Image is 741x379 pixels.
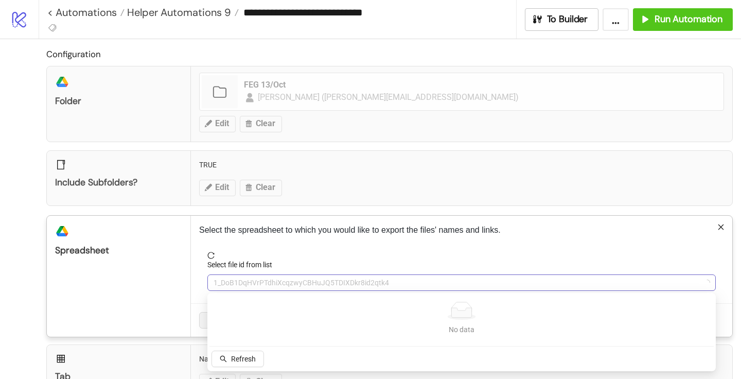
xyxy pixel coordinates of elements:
button: To Builder [525,8,599,31]
a: < Automations [47,7,125,18]
button: Cancel [199,312,237,329]
div: No data [220,324,703,335]
span: search [220,355,227,363]
span: Run Automation [655,13,722,25]
span: reload [207,252,716,259]
label: Select file id from list [207,259,279,270]
span: Helper Automations 9 [125,6,231,19]
a: Helper Automations 9 [125,7,239,18]
button: Run Automation [633,8,733,31]
button: Refresh [211,351,264,367]
span: loading [704,280,710,286]
button: ... [603,8,629,31]
span: To Builder [547,13,588,25]
span: 1_DoB1DqHVrPTdhiXcqzwyCBHuJQ5TDIXDkr8id2qtk4 [214,275,710,290]
div: Spreadsheet [55,245,182,256]
span: close [717,223,725,231]
h2: Configuration [46,47,733,61]
span: Refresh [231,355,256,363]
p: Select the spreadsheet to which you would like to export the files' names and links. [199,224,724,236]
